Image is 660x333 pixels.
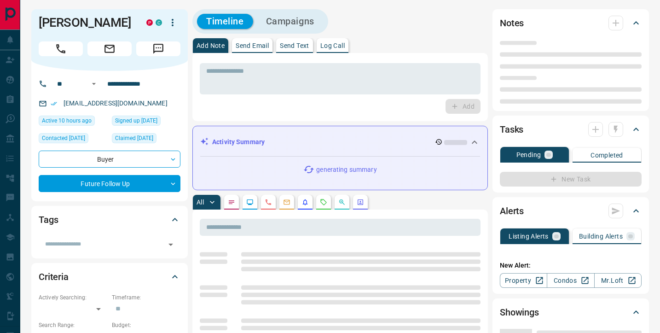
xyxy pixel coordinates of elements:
[320,42,345,49] p: Log Call
[500,200,642,222] div: Alerts
[112,321,180,329] p: Budget:
[112,133,180,146] div: Tue Mar 22 2022
[500,12,642,34] div: Notes
[516,152,541,158] p: Pending
[164,238,177,251] button: Open
[39,321,107,329] p: Search Range:
[500,273,547,288] a: Property
[547,273,594,288] a: Condos
[112,293,180,302] p: Timeframe:
[280,42,309,49] p: Send Text
[112,116,180,129] div: Mon Dec 24 2018
[39,116,107,129] div: Mon Aug 18 2025
[197,42,225,49] p: Add Note
[316,165,376,175] p: generating summary
[39,151,180,168] div: Buyer
[39,175,180,192] div: Future Follow Up
[146,19,153,26] div: property.ca
[87,41,132,56] span: Email
[39,293,107,302] p: Actively Searching:
[42,134,85,143] span: Contacted [DATE]
[64,99,168,107] a: [EMAIL_ADDRESS][DOMAIN_NAME]
[212,137,265,147] p: Activity Summary
[39,133,107,146] div: Fri Aug 08 2025
[88,78,99,89] button: Open
[257,14,324,29] button: Campaigns
[338,199,346,206] svg: Opportunities
[509,233,549,240] p: Listing Alerts
[39,41,83,56] span: Call
[320,199,327,206] svg: Requests
[39,269,69,284] h2: Criteria
[500,261,642,270] p: New Alert:
[156,19,162,26] div: condos.ca
[500,118,642,140] div: Tasks
[197,14,253,29] button: Timeline
[500,16,524,30] h2: Notes
[283,199,290,206] svg: Emails
[115,134,153,143] span: Claimed [DATE]
[500,301,642,323] div: Showings
[265,199,272,206] svg: Calls
[39,212,58,227] h2: Tags
[500,305,539,320] h2: Showings
[591,152,623,158] p: Completed
[200,134,480,151] div: Activity Summary
[51,100,57,107] svg: Email Verified
[500,204,524,218] h2: Alerts
[39,15,133,30] h1: [PERSON_NAME]
[39,266,180,288] div: Criteria
[579,233,623,240] p: Building Alerts
[39,209,180,231] div: Tags
[228,199,235,206] svg: Notes
[594,273,642,288] a: Mr.Loft
[136,41,180,56] span: Message
[301,199,309,206] svg: Listing Alerts
[115,116,157,125] span: Signed up [DATE]
[197,199,204,205] p: All
[236,42,269,49] p: Send Email
[246,199,254,206] svg: Lead Browsing Activity
[357,199,364,206] svg: Agent Actions
[500,122,523,137] h2: Tasks
[42,116,92,125] span: Active 10 hours ago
